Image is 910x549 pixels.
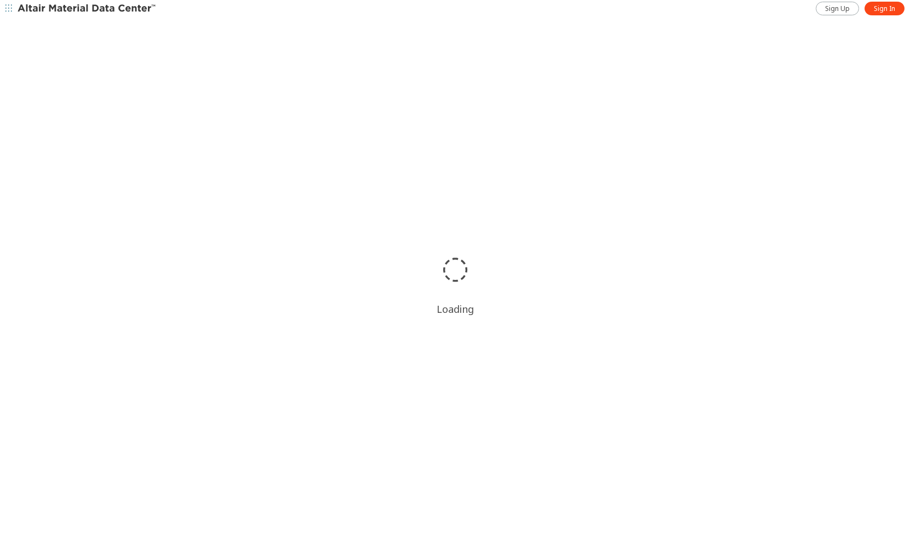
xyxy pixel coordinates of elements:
[437,302,474,316] div: Loading
[865,2,905,15] a: Sign In
[825,4,850,13] span: Sign Up
[816,2,859,15] a: Sign Up
[874,4,895,13] span: Sign In
[18,3,157,14] img: Altair Material Data Center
